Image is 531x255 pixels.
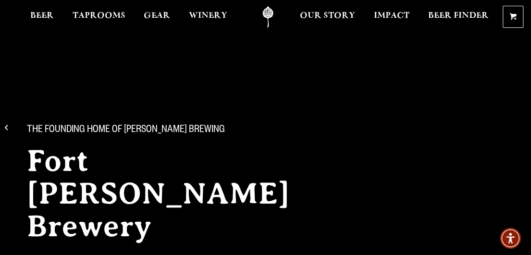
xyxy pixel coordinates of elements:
[137,6,176,28] a: Gear
[24,6,60,28] a: Beer
[368,6,416,28] a: Impact
[27,124,225,137] span: The Founding Home of [PERSON_NAME] Brewing
[500,228,521,249] div: Accessibility Menu
[300,12,355,20] span: Our Story
[73,12,125,20] span: Taprooms
[428,12,488,20] span: Beer Finder
[144,12,170,20] span: Gear
[294,6,361,28] a: Our Story
[250,6,286,28] a: Odell Home
[27,145,327,243] h2: Fort [PERSON_NAME] Brewery
[183,6,234,28] a: Winery
[189,12,227,20] span: Winery
[421,6,494,28] a: Beer Finder
[30,12,54,20] span: Beer
[66,6,132,28] a: Taprooms
[374,12,409,20] span: Impact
